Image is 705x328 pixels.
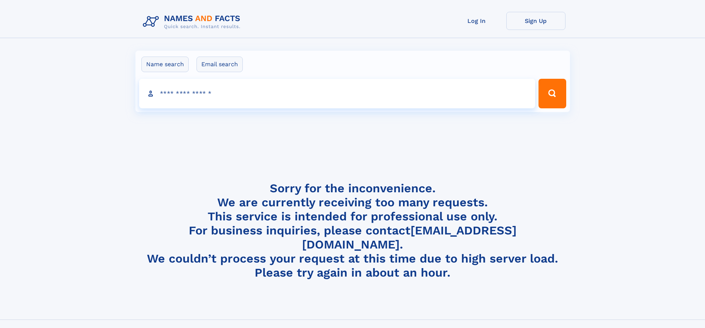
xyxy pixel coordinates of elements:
[140,181,565,280] h4: Sorry for the inconvenience. We are currently receiving too many requests. This service is intend...
[506,12,565,30] a: Sign Up
[139,79,536,108] input: search input
[302,223,517,251] a: [EMAIL_ADDRESS][DOMAIN_NAME]
[141,57,189,72] label: Name search
[197,57,243,72] label: Email search
[140,12,246,32] img: Logo Names and Facts
[447,12,506,30] a: Log In
[538,79,566,108] button: Search Button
